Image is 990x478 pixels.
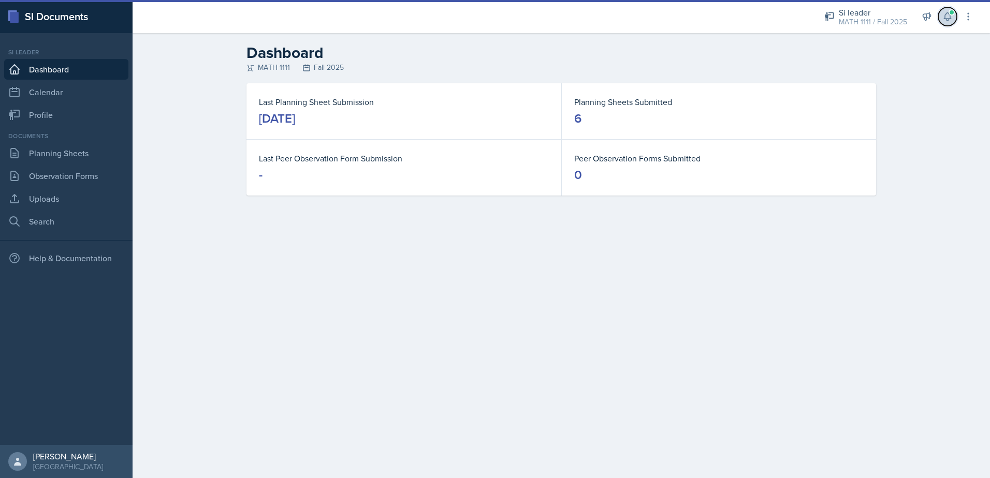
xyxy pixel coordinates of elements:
[259,167,263,183] div: -
[33,451,103,461] div: [PERSON_NAME]
[4,248,128,268] div: Help & Documentation
[574,152,864,165] dt: Peer Observation Forms Submitted
[33,461,103,472] div: [GEOGRAPHIC_DATA]
[4,211,128,232] a: Search
[4,131,128,141] div: Documents
[574,110,581,127] div: 6
[4,166,128,186] a: Observation Forms
[4,82,128,102] a: Calendar
[259,96,549,108] dt: Last Planning Sheet Submission
[259,152,549,165] dt: Last Peer Observation Form Submission
[4,59,128,80] a: Dashboard
[839,17,907,27] div: MATH 1111 / Fall 2025
[574,96,864,108] dt: Planning Sheets Submitted
[246,43,876,62] h2: Dashboard
[4,188,128,209] a: Uploads
[4,143,128,163] a: Planning Sheets
[839,6,907,19] div: Si leader
[4,104,128,125] a: Profile
[246,62,876,73] div: MATH 1111 Fall 2025
[259,110,295,127] div: [DATE]
[4,48,128,57] div: Si leader
[574,167,582,183] div: 0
